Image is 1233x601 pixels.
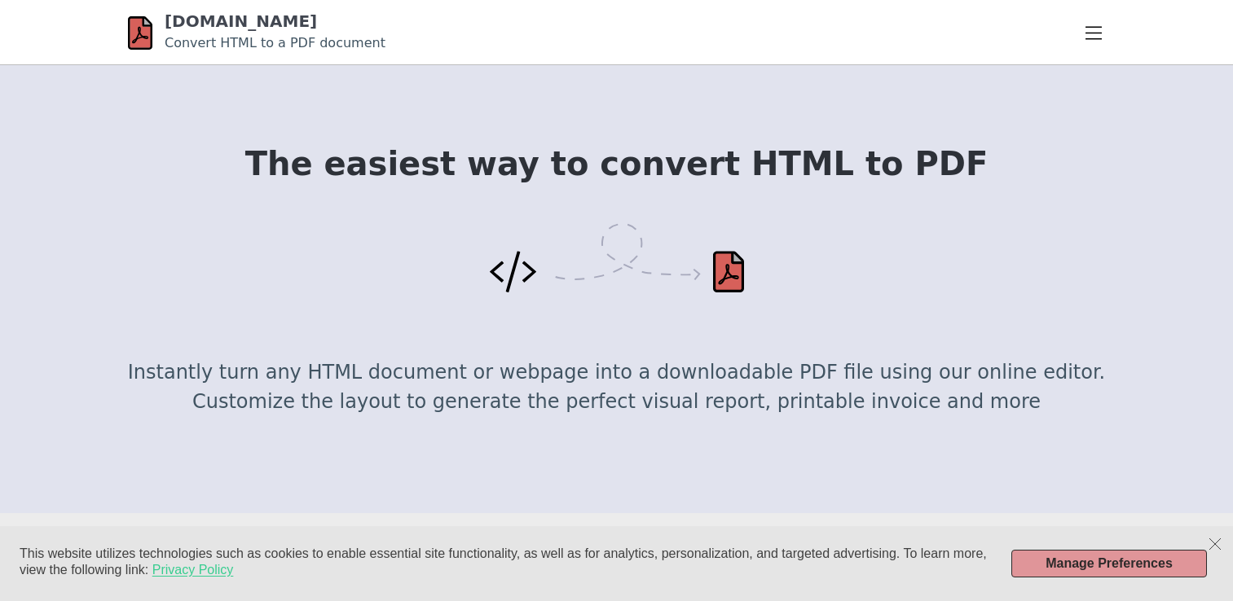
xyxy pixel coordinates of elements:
[128,358,1106,416] p: Instantly turn any HTML document or webpage into a downloadable PDF file using our online editor....
[490,223,744,293] img: Convert HTML to PDF
[1011,550,1207,577] button: Manage Preferences
[128,146,1106,182] h1: The easiest way to convert HTML to PDF
[20,546,987,577] span: This website utilizes technologies such as cookies to enable essential site functionality, as wel...
[165,11,317,31] a: [DOMAIN_NAME]
[152,562,234,578] a: Privacy Policy
[165,35,385,50] small: Convert HTML to a PDF document
[128,15,152,51] img: html-pdf.net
